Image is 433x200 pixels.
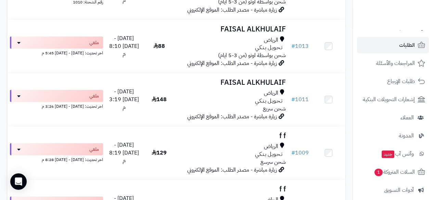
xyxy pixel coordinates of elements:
[399,40,415,50] span: الطلبات
[109,141,139,164] span: [DATE] - [DATE] 8:19 م
[291,148,309,157] a: #1009
[357,55,429,71] a: المراجعات والأسئلة
[357,146,429,162] a: وآتس آبجديد
[357,164,429,180] a: السلات المتروكة1
[263,104,286,112] span: شحن سريع
[187,59,277,67] span: زيارة مباشرة - مصدر الطلب: الموقع الإلكتروني
[89,92,99,99] span: ملغي
[109,87,139,111] span: [DATE] - [DATE] 3:19 م
[10,49,103,56] div: اخر تحديث: [DATE] - [DATE] 5:45 م
[291,42,309,50] a: #1013
[357,73,429,90] a: طلبات الإرجاع
[382,150,394,158] span: جديد
[218,51,286,59] span: شحن بواسطة اوتو (من 3-5 ايام)
[109,34,139,58] span: [DATE] - [DATE] 8:10 م
[152,95,167,103] span: 148
[260,158,286,166] span: شحن سرسع
[153,42,165,50] span: 88
[291,95,309,103] a: #1011
[187,112,277,120] span: زيارة مباشرة - مصدر الطلب: الموقع الإلكتروني
[363,95,415,104] span: إشعارات التحويلات البنكية
[384,185,414,195] span: أدوات التسويق
[264,89,278,97] span: الرياض
[187,165,277,174] span: زيارة مباشرة - مصدر الطلب: الموقع الإلكتروني
[10,102,103,109] div: اخر تحديث: [DATE] - [DATE] 3:26 م
[179,78,286,86] h3: FAISAL ALKHULAIF
[179,185,286,193] h3: f f
[152,148,167,157] span: 129
[187,5,277,14] span: زيارة مباشرة - مصدر الطلب: الموقع الإلكتروني
[374,167,415,177] span: السلات المتروكة
[357,109,429,126] a: العملاء
[255,43,282,51] span: تـحـويـل بـنـكـي
[255,97,282,105] span: تـحـويـل بـنـكـي
[291,42,295,50] span: #
[10,155,103,162] div: اخر تحديث: [DATE] - [DATE] 8:28 م
[255,150,282,158] span: تـحـويـل بـنـكـي
[357,182,429,198] a: أدوات التسويق
[357,37,429,53] a: الطلبات
[179,25,286,33] h3: FAISAL ALKHULAIF
[291,95,295,103] span: #
[400,113,414,122] span: العملاء
[381,149,414,159] span: وآتس آب
[357,91,429,108] a: إشعارات التحويلات البنكية
[291,148,295,157] span: #
[89,39,99,46] span: ملغي
[376,58,415,68] span: المراجعات والأسئلة
[387,77,415,86] span: طلبات الإرجاع
[386,15,426,29] img: logo-2.png
[264,142,278,150] span: الرياض
[399,131,414,141] span: المدونة
[10,173,27,190] div: Open Intercom Messenger
[264,36,278,44] span: الرياض
[357,128,429,144] a: المدونة
[179,132,286,139] h3: f f
[374,169,383,176] span: 1
[89,146,99,152] span: ملغي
